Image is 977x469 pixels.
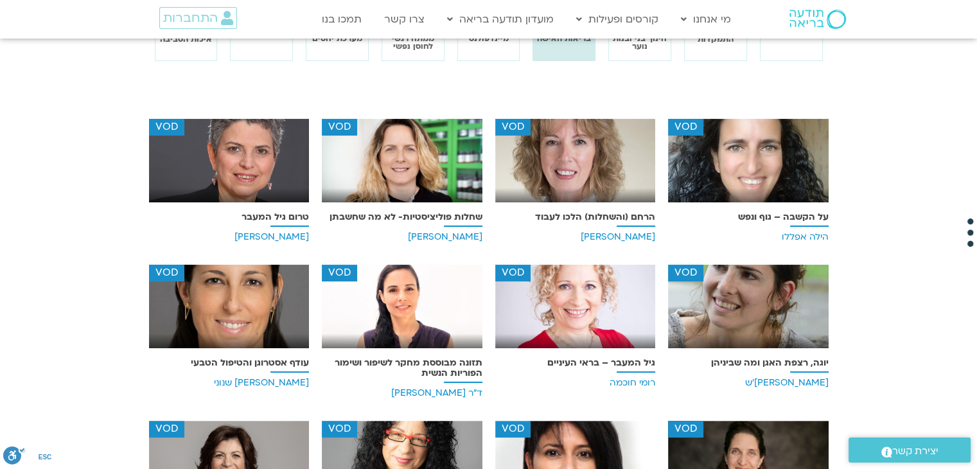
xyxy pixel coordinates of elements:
[322,421,357,438] span: VOD
[322,265,357,281] span: VOD
[789,10,846,29] img: תודעה בריאה
[849,438,971,463] a: יצירת קשר
[668,232,829,242] h6: הילה אפללו
[495,119,656,212] img: %D7%A8%D7%95%D7%A0%D7%94-%D7%A9%D7%A4%D7%A8%D7%99%D7%A8-e1635669058921.jpg
[149,265,310,358] img: %D7%93%D7%A0%D7%94-%D7%91%D7%99%D7%A7-%D7%A9%D7%A0%D7%95%D7%A0%D7%99-e1623232102968.jpeg
[322,358,482,378] p: תזונה מבוססת מחקר לשיפור ושימור הפוריות הנשית
[668,421,703,438] span: VOD
[668,378,829,388] h6: [PERSON_NAME]'ש
[149,265,184,281] span: VOD
[495,265,531,281] span: VOD
[149,232,310,242] h6: [PERSON_NAME]
[495,358,656,368] p: גיל המעבר – בראי העיניים
[668,265,829,358] img: %D7%94%D7%99%D7%9C%D7%94-%D7%9E%D7%95%D7%A0%D7%A6%D7%A9-scaled.jpg
[495,232,656,242] h6: [PERSON_NAME]
[322,265,482,358] img: %D7%9C%D7%99%D7%A8%D7%95%D7%9F-%D7%91%D7%A8%D7%A7%D7%95%D7%91%D7%99%D7%A5-%D7%97%D7%93%D7%A9-1.jpg
[668,358,829,368] p: יוגה, רצפת האגן ומה שביניהן
[159,7,237,29] a: התחברות
[570,7,665,31] a: קורסים ופעילות
[149,358,310,368] p: עודף אסטרוגן והטיפול הטבעי
[495,212,656,222] p: הרחם (והשחלות) הלכו לעבוד
[322,212,482,222] p: שחלות פוליציסטיות- לא מה שחשבתן
[149,212,310,222] p: טרום גיל המעבר
[163,11,218,25] span: התחברות
[674,7,737,31] a: מי אנחנו
[668,212,829,222] p: על הקשבה – גוף ונפש
[322,232,482,242] h6: [PERSON_NAME]
[378,7,431,31] a: צרו קשר
[322,119,357,136] span: VOD
[322,119,482,212] img: %D7%9C%D7%99%D7%98%D7%9C-%D7%A1%D7%99%D7%9E%D7%95%D7%9F.jpg
[495,265,656,358] img: %D7%A8%D7%95%D7%9E%D7%99-%D7%97%D7%95%D7%9B%D7%9E%D7%94.jpg
[322,388,482,398] h6: ד"ר [PERSON_NAME]
[495,119,531,136] span: VOD
[149,421,184,438] span: VOD
[149,119,184,136] span: VOD
[668,119,829,212] img: %D7%94%D7%99%D7%9C%D7%94-%D7%9E%D7%97%D7%99%D7%99%D7%92%D7%AA-scaled.jpeg
[892,443,938,460] span: יצירת קשר
[315,7,368,31] a: תמכו בנו
[495,378,656,388] h6: רומי חוכמה
[441,7,560,31] a: מועדון תודעה בריאה
[668,265,703,281] span: VOD
[668,119,703,136] span: VOD
[149,378,310,388] h6: [PERSON_NAME] שנוני
[149,119,310,212] img: %D7%93%D7%99%D7%90%D7%A0%D7%94-%D7%A4%D7%99%D7%A0%D7%91%D7%A8%D7%92-scaled-e1617637387908.jpg
[495,421,531,438] span: VOD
